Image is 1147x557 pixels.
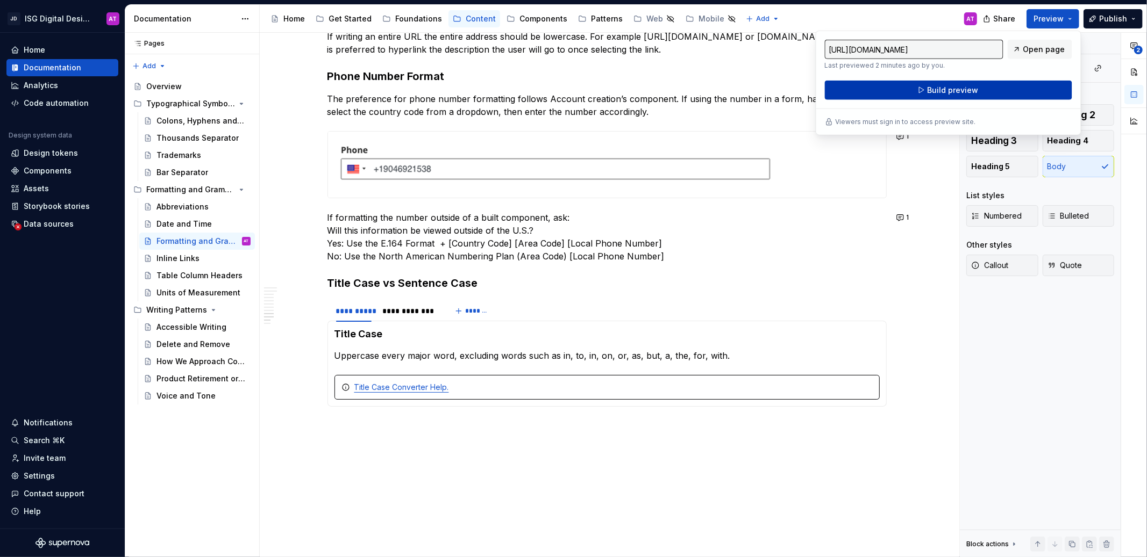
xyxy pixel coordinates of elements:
[24,165,72,176] div: Components
[646,13,663,24] div: Web
[825,81,1072,100] button: Build preview
[146,81,182,92] div: Overview
[967,15,975,23] div: AT
[156,390,216,401] div: Voice and Tone
[129,301,255,319] div: Writing Patterns
[266,8,740,30] div: Page tree
[971,161,1010,172] span: Heading 5
[24,148,78,158] div: Design tokens
[1099,13,1127,24] span: Publish
[907,213,909,222] span: 1
[8,12,20,25] div: JD
[893,129,914,144] button: 1
[574,10,627,27] a: Patterns
[1027,9,1079,28] button: Preview
[139,336,255,353] a: Delete and Remove
[591,13,623,24] div: Patterns
[25,13,94,24] div: ISG Digital Design System
[24,417,73,428] div: Notifications
[139,319,255,336] a: Accessible Writing
[6,180,118,197] a: Assets
[756,15,770,23] span: Add
[466,13,496,24] div: Content
[129,78,255,95] a: Overview
[971,135,1017,146] span: Heading 3
[966,240,1012,250] div: Other styles
[139,250,255,267] a: Inline Links
[966,540,1009,548] div: Block actions
[129,181,255,198] div: Formatting and Grammar
[6,41,118,59] a: Home
[24,98,89,108] div: Code automation
[139,164,255,181] a: Bar Separator
[681,10,740,27] a: Mobile
[129,78,255,404] div: Page tree
[334,349,880,362] p: Uppercase every major word, excluding words such as in, to, in, on, or, as, but, a, the, for, with.
[109,15,117,23] div: AT
[327,69,887,84] h3: Phone Number Format
[244,236,249,247] div: AT
[971,211,1022,221] span: Numbered
[134,13,236,24] div: Documentation
[6,450,118,467] a: Invite team
[6,485,118,502] button: Contact support
[334,328,880,341] h4: Title Case
[6,414,118,431] button: Notifications
[283,13,305,24] div: Home
[993,13,1015,24] span: Share
[266,10,309,27] a: Home
[6,162,118,179] a: Components
[24,435,65,446] div: Search ⌘K
[24,219,74,229] div: Data sources
[1084,9,1143,28] button: Publish
[24,488,84,499] div: Contact support
[1048,260,1082,271] span: Quote
[448,10,500,27] a: Content
[327,211,887,263] p: If formatting the number outside of a built component, ask: Will this information be viewed outsi...
[143,62,156,70] span: Add
[966,130,1038,151] button: Heading 3
[156,373,245,384] div: Product Retirement or Transition
[966,156,1038,177] button: Heading 5
[156,133,239,143] div: Thousands Separator
[139,233,255,250] a: Formatting and GrammarAT
[139,267,255,284] a: Table Column Headers
[129,59,169,74] button: Add
[1043,130,1115,151] button: Heading 4
[328,132,781,198] img: b46e8cbf-305d-41c9-80f8-a8ba5f4cf21e.png
[9,131,72,140] div: Design system data
[699,13,724,24] div: Mobile
[966,190,1004,201] div: List styles
[966,255,1038,276] button: Callout
[156,356,245,367] div: How We Approach Content
[24,45,45,55] div: Home
[971,260,1008,271] span: Callout
[327,276,887,291] h3: Title Case vs Sentence Case
[139,353,255,370] a: How We Approach Content
[24,471,55,481] div: Settings
[156,287,240,298] div: Units of Measurement
[6,144,118,162] a: Design tokens
[6,503,118,520] button: Help
[156,253,200,264] div: Inline Links
[129,39,165,48] div: Pages
[907,132,909,141] span: 1
[629,10,679,27] a: Web
[978,9,1022,28] button: Share
[966,537,1018,552] div: Block actions
[1043,255,1115,276] button: Quote
[327,30,887,56] p: If writing an entire URL the entire address should be lowercase. For example [URL][DOMAIN_NAME] o...
[1043,205,1115,227] button: Bulleted
[1048,135,1089,146] span: Heading 4
[6,95,118,112] a: Code automation
[927,85,978,96] span: Build preview
[156,270,243,281] div: Table Column Headers
[139,370,255,387] a: Product Retirement or Transition
[156,236,240,247] div: Formatting and Grammar
[2,7,123,30] button: JDISG Digital Design SystemAT
[139,112,255,129] a: Colons, Hyphens and Dashes
[354,382,449,392] a: Title Case Converter Help.
[146,98,235,109] div: Typographical Symbols and Punctuation
[139,215,255,233] a: Date and Time
[156,322,226,332] div: Accessible Writing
